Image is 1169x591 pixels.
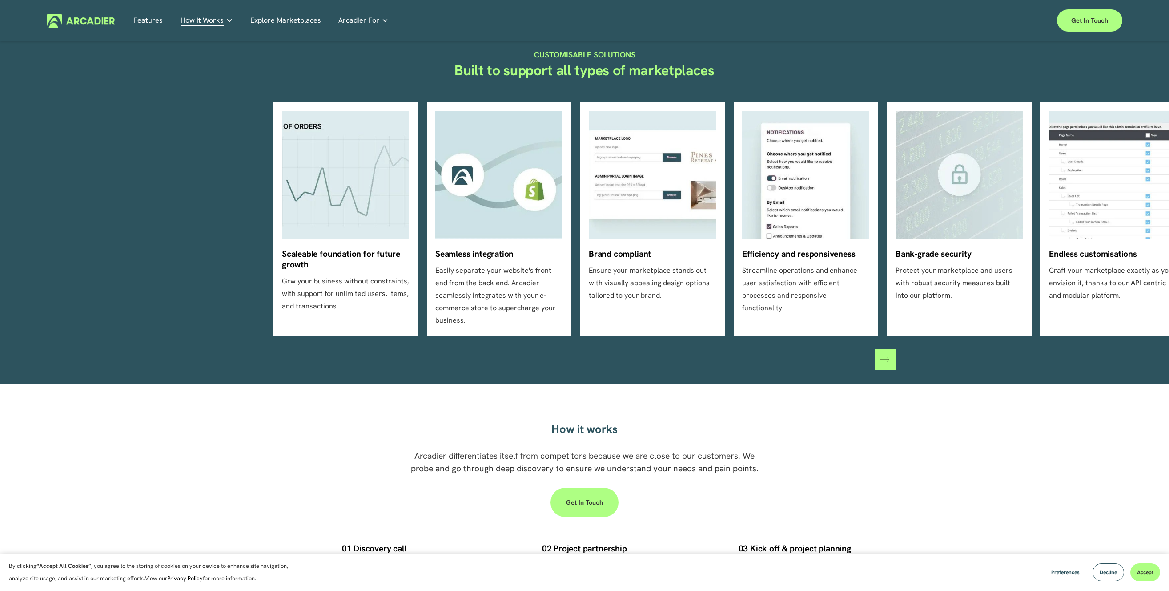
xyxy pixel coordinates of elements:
[454,61,715,80] strong: Built to support all types of marketplaces
[9,560,298,585] p: By clicking , you agree to the storing of cookies on your device to enhance site navigation, anal...
[47,14,115,28] img: Arcadier
[181,14,224,27] span: How It Works
[550,488,619,517] a: Get in touch
[338,13,389,27] a: folder dropdown
[875,349,896,370] button: Next
[1057,9,1122,32] a: Get in touch
[411,450,759,474] span: Arcadier differentiates itself from competitors because we are close to our customers. We probe a...
[1100,569,1117,576] span: Decline
[36,562,91,570] strong: “Accept All Cookies”
[551,421,618,437] strong: How it works
[338,14,379,27] span: Arcadier For
[534,49,635,60] strong: CUSTOMISABLE SOLUTIONS
[133,13,163,27] a: Features
[1093,563,1124,581] button: Decline
[181,13,233,27] a: folder dropdown
[1044,563,1086,581] button: Preferences
[167,575,203,582] a: Privacy Policy
[1125,548,1169,591] iframe: Chat Widget
[1051,569,1080,576] span: Preferences
[250,13,321,27] a: Explore Marketplaces
[1125,548,1169,591] div: Widżet czatu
